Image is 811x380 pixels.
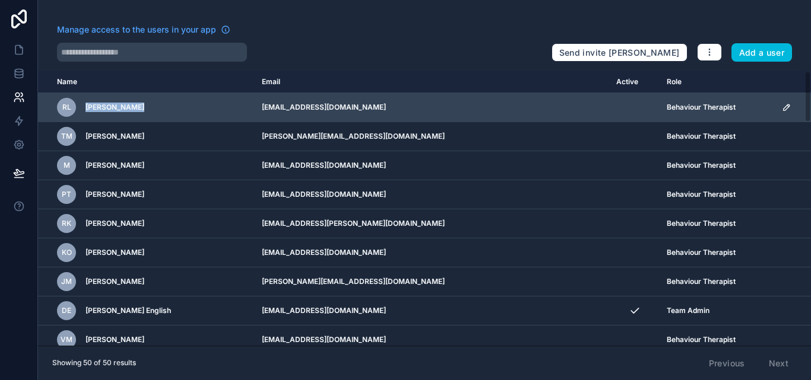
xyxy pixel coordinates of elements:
span: RK [62,219,71,228]
span: M [64,161,70,170]
span: Showing 50 of 50 results [52,358,136,368]
button: Add a user [731,43,793,62]
span: VM [61,335,72,344]
div: scrollable content [38,71,811,346]
span: JM [61,277,72,286]
span: Behaviour Therapist [667,277,736,286]
td: [PERSON_NAME][EMAIL_ADDRESS][DOMAIN_NAME] [255,122,610,151]
button: Send invite [PERSON_NAME] [552,43,688,62]
span: [PERSON_NAME] [85,219,144,228]
td: [EMAIL_ADDRESS][PERSON_NAME][DOMAIN_NAME] [255,209,610,238]
span: Behaviour Therapist [667,103,736,112]
span: Behaviour Therapist [667,161,736,170]
td: [EMAIL_ADDRESS][DOMAIN_NAME] [255,151,610,180]
th: Active [609,71,660,93]
td: [EMAIL_ADDRESS][DOMAIN_NAME] [255,238,610,267]
span: [PERSON_NAME] [85,161,144,170]
a: Manage access to the users in your app [57,24,230,36]
span: [PERSON_NAME] [85,277,144,286]
span: Behaviour Therapist [667,248,736,257]
span: Manage access to the users in your app [57,24,216,36]
span: [PERSON_NAME] [85,103,144,112]
td: [EMAIL_ADDRESS][DOMAIN_NAME] [255,325,610,355]
span: Behaviour Therapist [667,335,736,344]
span: Behaviour Therapist [667,132,736,141]
span: [PERSON_NAME] [85,132,144,141]
td: [EMAIL_ADDRESS][DOMAIN_NAME] [255,296,610,325]
span: Team Admin [667,306,709,315]
span: DE [62,306,71,315]
span: TM [61,132,72,141]
span: RL [62,103,71,112]
span: [PERSON_NAME] English [85,306,171,315]
span: Behaviour Therapist [667,190,736,199]
span: [PERSON_NAME] [85,190,144,199]
span: KO [62,248,72,257]
td: [EMAIL_ADDRESS][DOMAIN_NAME] [255,180,610,209]
span: [PERSON_NAME] [85,248,144,257]
span: [PERSON_NAME] [85,335,144,344]
td: [PERSON_NAME][EMAIL_ADDRESS][DOMAIN_NAME] [255,267,610,296]
th: Name [38,71,255,93]
span: Behaviour Therapist [667,219,736,228]
th: Email [255,71,610,93]
span: PT [62,190,71,199]
td: [EMAIL_ADDRESS][DOMAIN_NAME] [255,93,610,122]
th: Role [660,71,775,93]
